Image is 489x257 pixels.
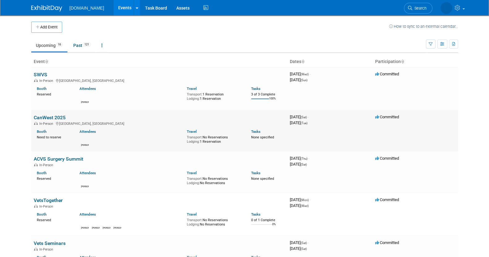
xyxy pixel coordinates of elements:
img: Kiersten Hackett [81,93,89,100]
span: Search [412,6,427,11]
a: SWVS [34,72,47,78]
div: 1 Reservation 1 Reservation [187,91,242,101]
span: [DATE] [290,240,309,245]
a: Tasks [251,171,260,175]
a: Travel [187,86,197,91]
a: Travel [187,212,197,217]
img: In-Person Event [34,122,38,125]
span: [DATE] [290,156,309,161]
span: In-Person [39,122,55,126]
a: Sort by Participation Type [401,59,404,64]
img: Shawn Wilkie [81,136,89,143]
div: Lucas Smith [114,226,121,230]
span: - [308,240,309,245]
div: Reserved [37,217,71,222]
div: No Reservations No Reservations [187,175,242,185]
span: Transport: [187,218,203,222]
span: Transport: [187,135,203,139]
td: 100% [269,97,276,105]
span: Committed [375,115,399,119]
img: In-Person Event [34,79,38,82]
span: (Mon) [301,198,309,202]
span: In-Person [39,204,55,209]
a: VetsTogether [34,197,63,203]
span: [DATE] [290,197,311,202]
span: - [310,72,311,76]
a: Tasks [251,129,260,134]
div: Reserved [37,91,71,97]
div: Kiersten Hackett [81,100,89,104]
img: Shawn Wilkie [81,218,89,226]
a: Attendees [79,171,96,175]
span: Lodging: [187,97,200,101]
a: Tasks [251,212,260,217]
span: [DATE] [290,72,311,76]
span: (Sat) [301,116,307,119]
span: (Sun) [301,78,307,82]
span: (Tue) [301,121,307,125]
span: [DATE] [290,246,307,251]
div: Need to reserve [37,134,71,140]
span: 16 [56,42,63,47]
span: Committed [375,72,399,76]
span: None specified [251,135,274,139]
a: Upcoming16 [31,40,67,51]
span: Transport: [187,92,203,96]
img: In-Person Event [34,204,38,208]
span: In-Person [39,163,55,167]
span: 121 [83,42,91,47]
a: Travel [187,129,197,134]
a: Attendees [79,212,96,217]
a: Attendees [79,86,96,91]
span: - [308,156,309,161]
a: CanWest 2025 [34,115,66,120]
a: Booth [37,129,46,134]
a: Booth [37,212,46,217]
div: David Han [103,226,110,230]
span: Lodging: [187,140,200,144]
img: Kiersten Hackett [92,218,100,226]
span: [DATE] [290,115,309,119]
span: (Wed) [301,204,309,208]
span: [DATE] [290,120,307,125]
a: Booth [37,86,46,91]
a: Travel [187,171,197,175]
div: Shawn Wilkie [81,226,89,230]
a: Vets Seminars [34,240,66,246]
a: Sort by Start Date [301,59,304,64]
th: Dates [287,57,373,67]
a: Booth [37,171,46,175]
span: - [308,115,309,119]
div: Kiersten Hackett [92,226,100,230]
span: (Sat) [301,241,307,245]
div: [GEOGRAPHIC_DATA], [GEOGRAPHIC_DATA] [34,78,285,83]
a: How to sync to an external calendar... [389,24,458,29]
div: Reserved [37,175,71,181]
img: In-Person Event [34,247,38,251]
th: Event [31,57,287,67]
span: Committed [375,156,399,161]
img: Lucas Smith [81,177,89,184]
span: Lodging: [187,222,200,226]
span: (Wed) [301,73,309,76]
span: [DOMAIN_NAME] [70,6,104,11]
td: 0% [272,223,276,231]
span: In-Person [39,247,55,251]
img: Iuliia Bulow [440,2,452,14]
div: [GEOGRAPHIC_DATA], [GEOGRAPHIC_DATA] [34,121,285,126]
a: Attendees [79,129,96,134]
span: In-Person [39,79,55,83]
span: Transport: [187,177,203,181]
span: (Thu) [301,157,307,160]
span: Committed [375,240,399,245]
div: No Reservations No Reservations [187,217,242,226]
img: David Han [103,218,110,226]
div: 0 of 1 Complete [251,218,285,222]
img: In-Person Event [34,163,38,166]
th: Participation [373,57,458,67]
span: Lodging: [187,181,200,185]
span: - [310,197,311,202]
a: Search [404,3,432,14]
span: [DATE] [290,78,307,82]
div: No Reservations 1 Reservation [187,134,242,144]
